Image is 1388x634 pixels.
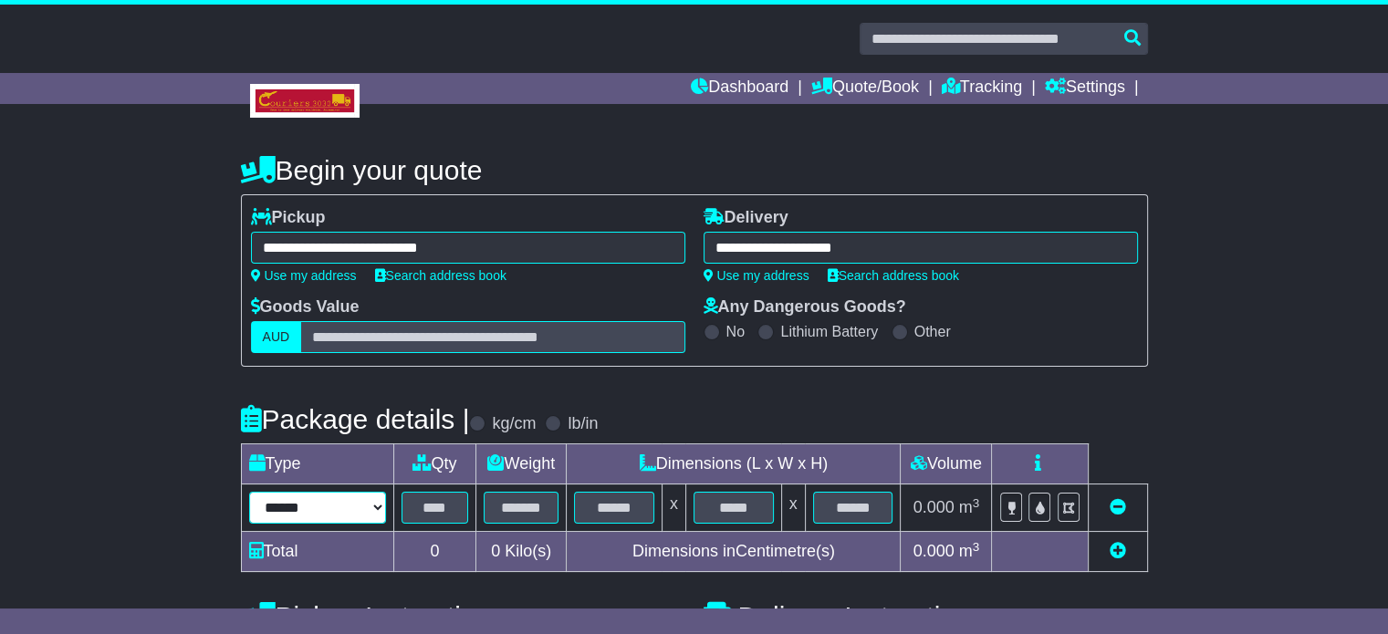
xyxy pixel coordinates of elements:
label: Lithium Battery [780,323,878,340]
sup: 3 [973,540,980,554]
label: AUD [251,321,302,353]
span: m [959,498,980,516]
td: Volume [901,444,992,484]
label: lb/in [568,414,598,434]
span: m [959,542,980,560]
label: Delivery [704,208,788,228]
a: Add new item [1110,542,1126,560]
a: Dashboard [691,73,788,104]
label: Other [914,323,951,340]
a: Tracking [942,73,1022,104]
span: 0 [491,542,500,560]
a: Remove this item [1110,498,1126,516]
h4: Pickup Instructions [241,601,685,631]
label: kg/cm [492,414,536,434]
label: No [726,323,745,340]
a: Quote/Book [811,73,919,104]
h4: Package details | [241,404,470,434]
a: Use my address [251,268,357,283]
a: Search address book [375,268,506,283]
label: Goods Value [251,297,360,317]
td: 0 [393,532,476,572]
td: Dimensions in Centimetre(s) [567,532,901,572]
td: Kilo(s) [476,532,567,572]
td: Qty [393,444,476,484]
h4: Begin your quote [241,155,1148,185]
td: x [662,484,685,532]
a: Settings [1045,73,1125,104]
td: x [781,484,805,532]
h4: Delivery Instructions [704,601,1148,631]
sup: 3 [973,496,980,510]
label: Pickup [251,208,326,228]
span: 0.000 [913,542,955,560]
td: Type [241,444,393,484]
label: Any Dangerous Goods? [704,297,906,317]
td: Weight [476,444,567,484]
span: 0.000 [913,498,955,516]
a: Search address book [828,268,959,283]
td: Dimensions (L x W x H) [567,444,901,484]
td: Total [241,532,393,572]
a: Use my address [704,268,809,283]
